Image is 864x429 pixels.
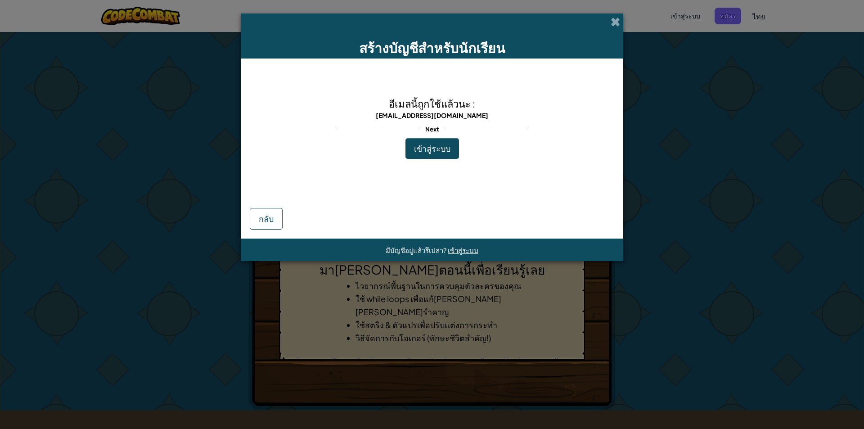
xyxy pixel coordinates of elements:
span: เข้าสู่ระบบ [414,143,450,154]
span: [EMAIL_ADDRESS][DOMAIN_NAME] [376,111,488,119]
button: กลับ [250,208,283,230]
button: เข้าสู่ระบบ [405,138,459,159]
span: สร้างบัญชีสำหรับนักเรียน [359,39,505,56]
span: มีบัญชีอยู่แล้วรึเปล่า? [386,246,448,254]
a: เข้าสู่ระบบ [448,246,478,254]
span: อีเมลนี้ถูกใช้แล้วนะ : [389,97,475,110]
span: Next [421,122,444,135]
span: กลับ [259,213,274,224]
